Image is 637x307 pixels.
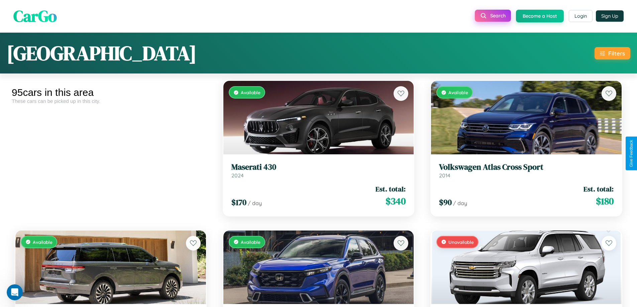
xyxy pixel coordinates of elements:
[241,239,260,245] span: Available
[386,194,406,208] span: $ 340
[7,284,23,300] iframe: Intercom live chat
[475,10,511,22] button: Search
[376,184,406,194] span: Est. total:
[7,39,197,67] h1: [GEOGRAPHIC_DATA]
[595,47,630,59] button: Filters
[448,239,474,245] span: Unavailable
[596,194,614,208] span: $ 180
[490,13,506,19] span: Search
[439,197,452,208] span: $ 90
[231,197,246,208] span: $ 170
[231,172,244,179] span: 2024
[453,200,467,206] span: / day
[231,162,406,179] a: Maserati 4302024
[231,162,406,172] h3: Maserati 430
[13,5,57,27] span: CarGo
[12,87,210,98] div: 95 cars in this area
[569,10,593,22] button: Login
[448,90,468,95] span: Available
[516,10,564,22] button: Become a Host
[439,162,614,179] a: Volkswagen Atlas Cross Sport2014
[439,172,450,179] span: 2014
[629,140,634,167] div: Give Feedback
[33,239,52,245] span: Available
[439,162,614,172] h3: Volkswagen Atlas Cross Sport
[596,10,624,22] button: Sign Up
[608,50,625,57] div: Filters
[12,98,210,104] div: These cars can be picked up in this city.
[248,200,262,206] span: / day
[241,90,260,95] span: Available
[583,184,614,194] span: Est. total:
